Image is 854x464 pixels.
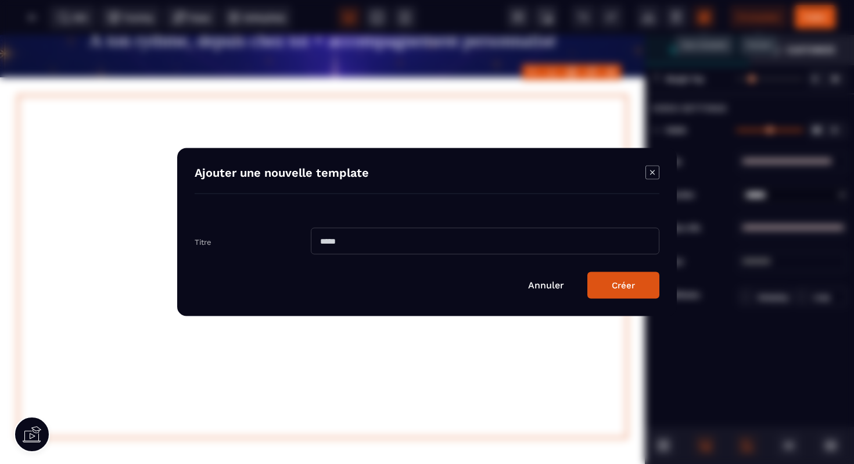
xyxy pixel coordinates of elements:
div: Présentation formation Piercing [17,60,627,404]
h4: Ajouter une nouvelle template [195,166,369,182]
div: Créer [612,280,635,291]
a: Annuler [528,280,564,291]
button: Créer [587,272,659,299]
label: Titre [195,237,211,246]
